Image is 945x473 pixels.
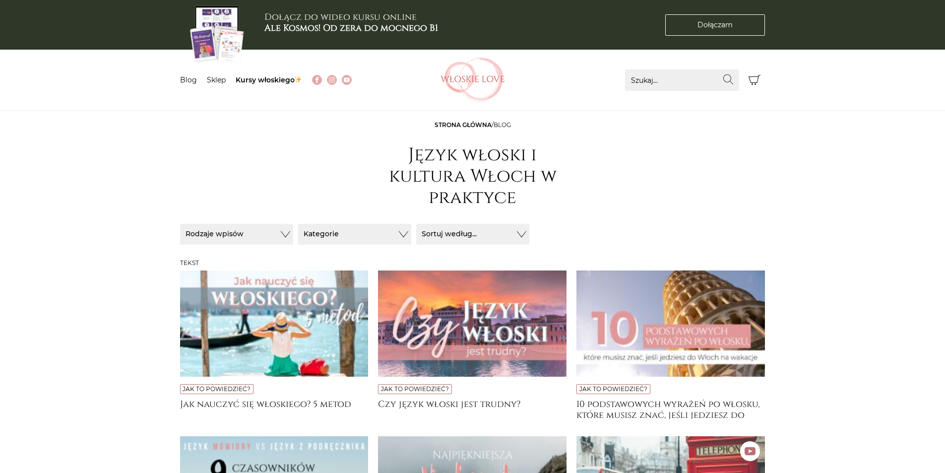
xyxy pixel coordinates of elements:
[381,385,449,393] a: Jak to powiedzieć?
[180,399,369,419] a: Jak nauczyć się włoskiego? 5 metod
[207,75,226,84] a: Sklep
[416,224,529,245] button: Sortuj według...
[441,58,505,102] img: Włoskielove
[236,75,303,84] a: Kursy włoskiego
[298,224,411,245] button: Kategorie
[264,22,438,34] b: Ale Kosmos! Od zera do mocnego B1
[494,121,511,129] span: Blog
[625,69,739,91] input: Szukaj...
[576,399,765,419] a: 10 podstawowych wyrażeń po włosku, które musisz znać, jeśli jedziesz do [GEOGRAPHIC_DATA] na wakacje
[744,69,765,91] button: Koszyk
[183,385,251,393] a: Jak to powiedzieć?
[295,76,302,83] img: ✨
[435,121,492,129] a: Strona główna
[697,20,733,30] span: Dołączam
[378,399,567,419] a: Czy język włoski jest trudny?
[180,260,765,267] h3: Tekst
[264,12,438,33] h3: Dołącz do wideo kursu online
[180,75,197,84] a: Blog
[180,224,293,245] button: Rodzaje wpisów
[665,14,765,36] a: Dołączam
[435,121,511,129] span: /
[579,385,647,393] a: Jak to powiedzieć?
[374,144,572,209] h1: Język włoski i kultura Włoch w praktyce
